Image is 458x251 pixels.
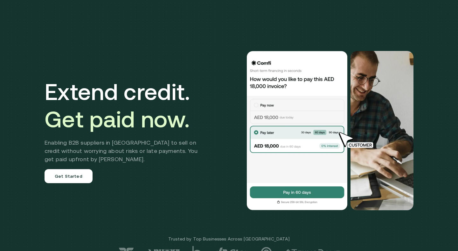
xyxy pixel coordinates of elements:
h2: Enabling B2B suppliers in [GEOGRAPHIC_DATA] to sell on credit without worrying about risks or lat... [45,139,207,163]
a: Get Started [45,169,93,183]
img: cursor [334,131,380,149]
h1: Extend credit. [45,78,207,133]
span: Get paid now. [45,106,190,132]
img: Would you like to pay this AED 18,000.00 invoice? [246,51,348,210]
img: Would you like to pay this AED 18,000.00 invoice? [350,51,413,210]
